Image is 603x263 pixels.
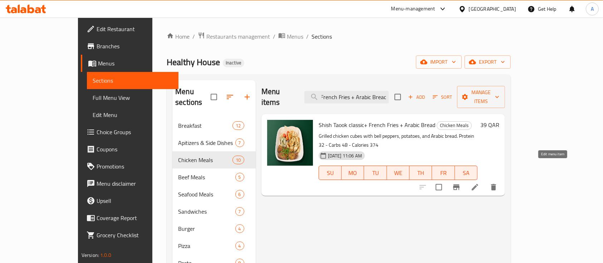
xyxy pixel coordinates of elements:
[236,174,244,181] span: 5
[235,242,244,250] div: items
[87,89,179,106] a: Full Menu View
[465,55,511,69] button: export
[239,88,256,106] button: Add section
[192,32,195,41] li: /
[87,106,179,123] a: Edit Menu
[178,121,232,130] span: Breakfast
[206,32,270,41] span: Restaurants management
[81,175,179,192] a: Menu disclaimer
[172,237,255,254] div: Pizza4
[81,20,179,38] a: Edit Restaurant
[412,168,429,178] span: TH
[235,173,244,181] div: items
[178,207,235,216] span: Sandwiches
[287,32,303,41] span: Menus
[82,250,99,260] span: Version:
[87,72,179,89] a: Sections
[97,128,173,136] span: Choice Groups
[81,227,179,244] a: Grocery Checklist
[223,60,244,66] span: Inactive
[458,168,475,178] span: SA
[428,92,457,103] span: Sort items
[81,55,179,72] a: Menus
[422,58,456,67] span: import
[98,59,173,68] span: Menus
[235,224,244,233] div: items
[93,93,173,102] span: Full Menu View
[319,120,435,130] span: Shish Taook classic+ French Fries + Arabic Bread
[463,88,500,106] span: Manage items
[267,120,313,166] img: Shish Taook classic+ French Fries + Arabic Bread
[410,166,432,180] button: TH
[172,186,255,203] div: Seafood Meals6
[342,166,364,180] button: MO
[178,242,235,250] span: Pizza
[235,138,244,147] div: items
[437,121,472,130] div: Chicken Meals
[81,158,179,175] a: Promotions
[431,92,454,103] button: Sort
[236,243,244,249] span: 4
[81,123,179,141] a: Choice Groups
[172,203,255,220] div: Sandwiches7
[221,88,239,106] span: Sort sections
[469,5,516,13] div: [GEOGRAPHIC_DATA]
[325,152,365,159] span: [DATE] 11:06 AM
[178,173,235,181] span: Beef Meals
[97,179,173,188] span: Menu disclaimer
[480,120,499,130] h6: 39 QAR
[97,196,173,205] span: Upsell
[81,209,179,227] a: Coverage Report
[178,156,232,164] span: Chicken Meals
[178,138,235,147] div: Apitizers & Side Dishes
[405,92,428,103] span: Add item
[448,179,465,196] button: Branch-specific-item
[364,166,387,180] button: TU
[319,132,477,150] p: Grilled chicken cubes with bell peppers, potatoes, and Arabic bread. Protein 32 - Carbs 48 - Calo...
[591,5,594,13] span: A
[278,32,303,41] a: Menus
[236,191,244,198] span: 6
[97,25,173,33] span: Edit Restaurant
[470,58,505,67] span: export
[236,225,244,232] span: 4
[319,166,342,180] button: SU
[97,231,173,239] span: Grocery Checklist
[455,166,477,180] button: SA
[97,162,173,171] span: Promotions
[172,134,255,151] div: Apitizers & Side Dishes7
[93,76,173,85] span: Sections
[172,169,255,186] div: Beef Meals5
[485,179,502,196] button: delete
[322,168,339,178] span: SU
[344,168,361,178] span: MO
[405,92,428,103] button: Add
[416,55,462,69] button: import
[233,157,244,164] span: 10
[175,86,210,108] h2: Menu sections
[312,32,332,41] span: Sections
[178,190,235,199] span: Seafood Meals
[235,190,244,199] div: items
[232,156,244,164] div: items
[437,121,471,130] span: Chicken Meals
[81,38,179,55] a: Branches
[178,224,235,233] span: Burger
[233,122,244,129] span: 12
[100,250,111,260] span: 1.0.0
[261,86,296,108] h2: Menu items
[435,168,452,178] span: FR
[93,111,173,119] span: Edit Menu
[223,59,244,67] div: Inactive
[236,140,244,146] span: 7
[457,86,505,108] button: Manage items
[273,32,275,41] li: /
[236,208,244,215] span: 7
[172,151,255,169] div: Chicken Meals10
